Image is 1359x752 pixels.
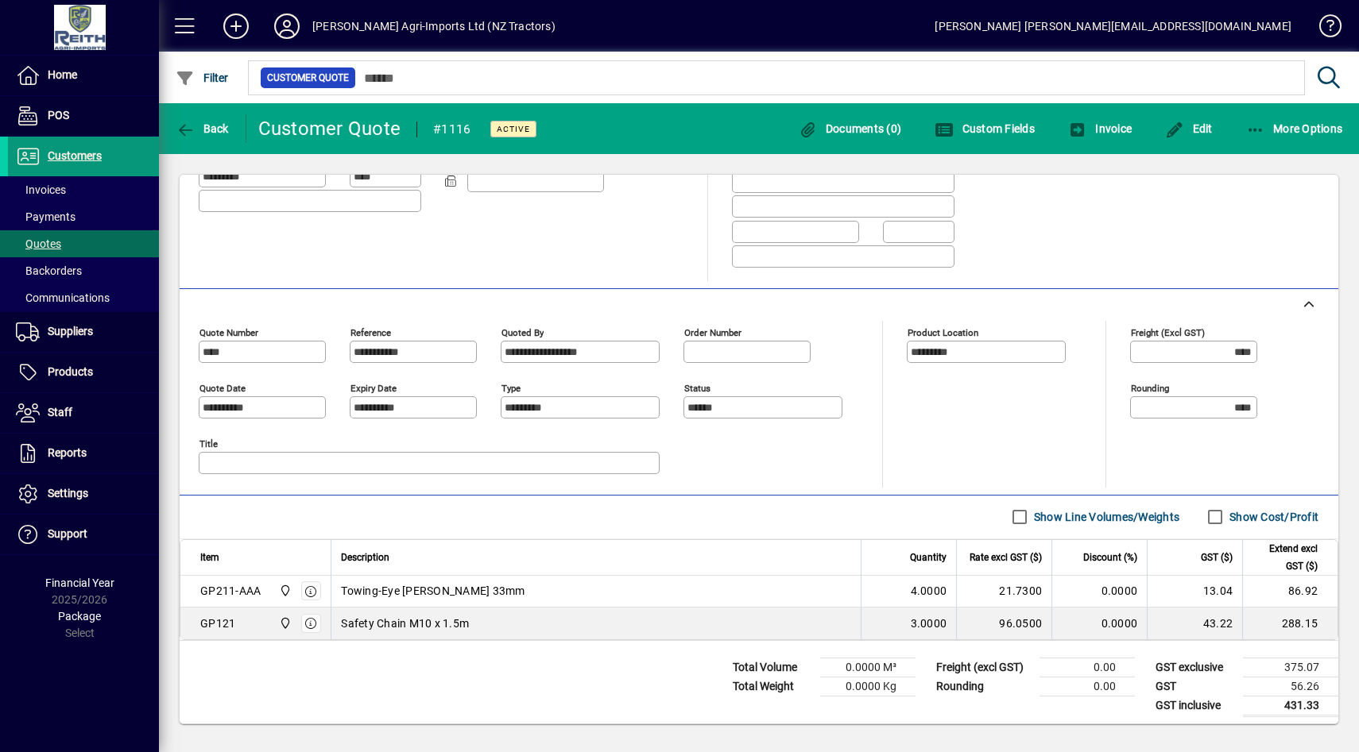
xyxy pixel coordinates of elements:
[48,365,93,378] span: Products
[8,434,159,473] a: Reports
[1243,658,1338,677] td: 375.07
[1068,122,1132,135] span: Invoice
[1242,607,1338,639] td: 288.15
[1148,696,1243,715] td: GST inclusive
[911,615,947,631] span: 3.0000
[16,183,66,196] span: Invoices
[48,325,93,337] span: Suppliers
[16,237,61,250] span: Quotes
[684,326,741,337] mat-label: Order number
[16,210,75,223] span: Payments
[199,326,258,337] mat-label: Quote number
[911,583,947,599] span: 4.0000
[159,114,246,143] app-page-header-button: Back
[48,527,87,540] span: Support
[341,549,389,566] span: Description
[350,382,397,393] mat-label: Expiry date
[970,549,1042,566] span: Rate excl GST ($)
[48,149,102,162] span: Customers
[258,116,401,141] div: Customer Quote
[350,326,391,337] mat-label: Reference
[1147,576,1242,607] td: 13.04
[172,64,233,92] button: Filter
[8,393,159,433] a: Staff
[267,70,349,86] span: Customer Quote
[966,583,1042,599] div: 21.7300
[725,658,820,677] td: Total Volume
[8,203,159,230] a: Payments
[1243,677,1338,696] td: 56.26
[725,677,820,696] td: Total Weight
[1161,114,1217,143] button: Edit
[8,353,159,392] a: Products
[798,122,901,135] span: Documents (0)
[8,96,159,136] a: POS
[1148,658,1243,677] td: GST exclusive
[1147,607,1242,639] td: 43.22
[172,114,233,143] button: Back
[8,176,159,203] a: Invoices
[176,71,229,84] span: Filter
[48,109,69,121] span: POS
[48,446,87,459] span: Reports
[1051,607,1147,639] td: 0.0000
[200,615,235,631] div: GP121
[261,12,312,40] button: Profile
[684,382,710,393] mat-label: Status
[8,312,159,352] a: Suppliers
[1165,122,1213,135] span: Edit
[935,13,1291,39] div: [PERSON_NAME] [PERSON_NAME][EMAIL_ADDRESS][DOMAIN_NAME]
[16,291,110,304] span: Communications
[8,56,159,95] a: Home
[45,577,114,589] span: Financial Year
[1040,658,1135,677] td: 0.00
[1246,122,1343,135] span: More Options
[794,114,905,143] button: Documents (0)
[200,549,219,566] span: Item
[200,583,261,599] div: GP211-AAA
[48,487,88,499] span: Settings
[1201,549,1233,566] span: GST ($)
[497,124,530,134] span: Active
[935,122,1035,135] span: Custom Fields
[199,438,218,449] mat-label: Title
[16,264,82,277] span: Backorders
[501,326,544,337] mat-label: Quoted by
[8,474,159,514] a: Settings
[501,382,521,393] mat-label: Type
[341,583,525,599] span: Towing-Eye [PERSON_NAME] 33mm
[199,382,246,393] mat-label: Quote date
[910,549,947,566] span: Quantity
[1031,509,1179,525] label: Show Line Volumes/Weights
[1307,3,1339,55] a: Knowledge Base
[1243,696,1338,715] td: 431.33
[928,677,1040,696] td: Rounding
[8,257,159,284] a: Backorders
[211,12,261,40] button: Add
[1226,509,1318,525] label: Show Cost/Profit
[176,122,229,135] span: Back
[1131,326,1205,337] mat-label: Freight (excl GST)
[966,615,1042,631] div: 96.0500
[1148,677,1243,696] td: GST
[1040,677,1135,696] td: 0.00
[275,615,293,632] span: Ashburton
[1051,576,1147,607] td: 0.0000
[341,615,469,631] span: Safety Chain M10 x 1.5m
[908,326,978,337] mat-label: Product location
[8,284,159,311] a: Communications
[8,230,159,257] a: Quotes
[928,658,1040,677] td: Freight (excl GST)
[1131,382,1169,393] mat-label: Rounding
[8,515,159,554] a: Support
[820,677,916,696] td: 0.0000 Kg
[1064,114,1136,143] button: Invoice
[1242,576,1338,607] td: 86.92
[312,13,556,39] div: [PERSON_NAME] Agri-Imports Ltd (NZ Tractors)
[48,68,77,81] span: Home
[433,117,470,142] div: #1116
[58,610,101,623] span: Package
[1083,549,1137,566] span: Discount (%)
[931,114,1039,143] button: Custom Fields
[275,582,293,600] span: Ashburton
